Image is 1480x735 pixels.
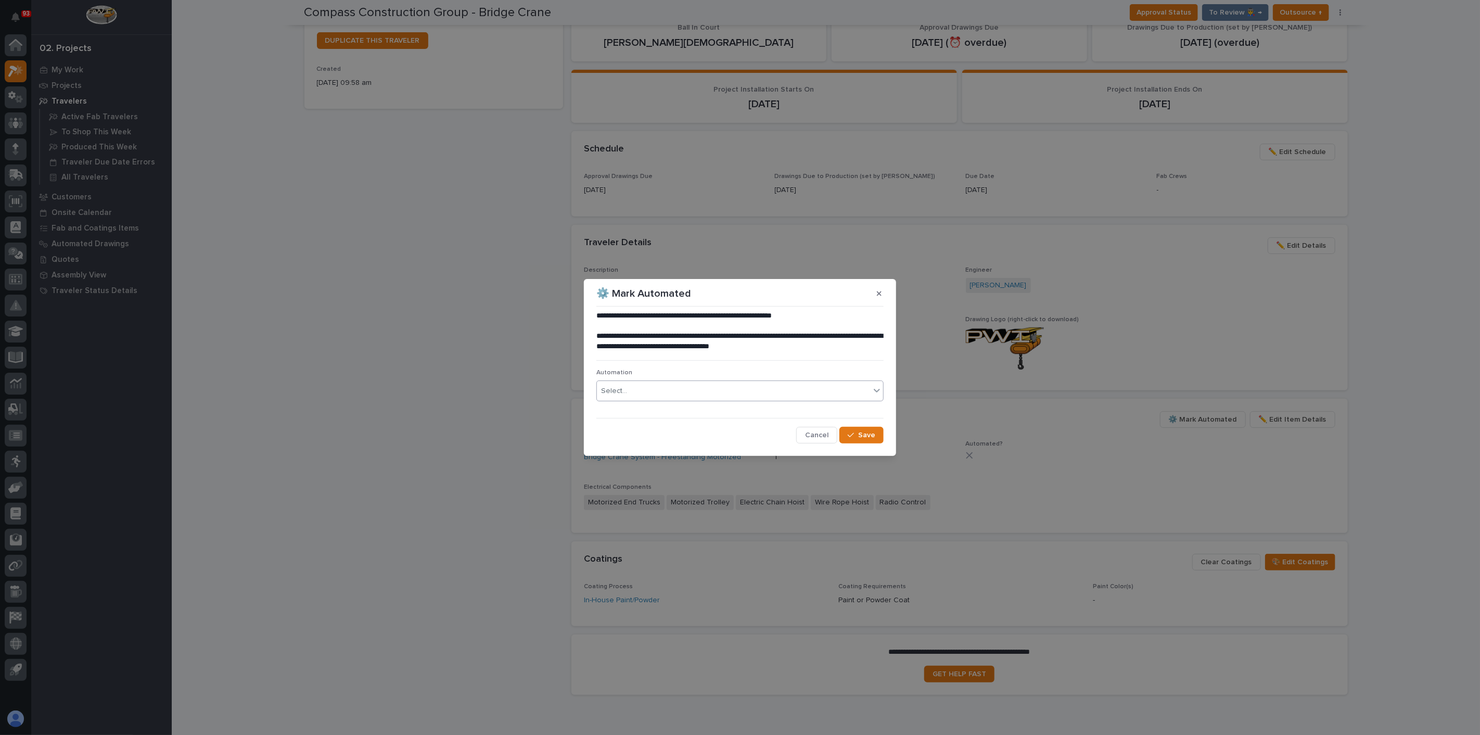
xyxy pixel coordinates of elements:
button: Save [839,427,884,443]
button: Cancel [796,427,837,443]
div: Select... [601,386,627,397]
span: Cancel [805,430,828,440]
span: Automation [596,370,632,376]
p: ⚙️ Mark Automated [596,287,691,300]
span: Save [858,430,875,440]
